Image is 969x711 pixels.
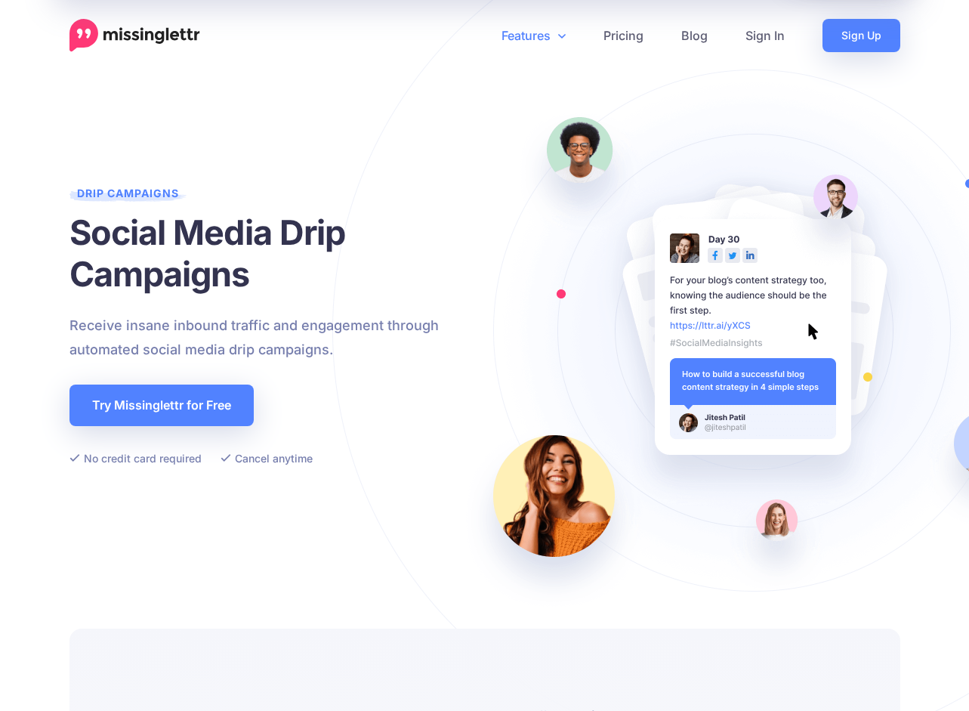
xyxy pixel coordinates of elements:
[483,19,585,52] a: Features
[727,19,804,52] a: Sign In
[69,212,496,295] h1: Social Media Drip Campaigns
[69,385,254,426] a: Try Missinglettr for Free
[69,187,187,207] span: Drip Campaigns
[69,19,200,52] a: Home
[585,19,662,52] a: Pricing
[221,449,313,468] li: Cancel anytime
[662,19,727,52] a: Blog
[69,449,202,468] li: No credit card required
[822,19,900,52] a: Sign Up
[69,314,496,362] p: Receive insane inbound traffic and engagement through automated social media drip campaigns.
